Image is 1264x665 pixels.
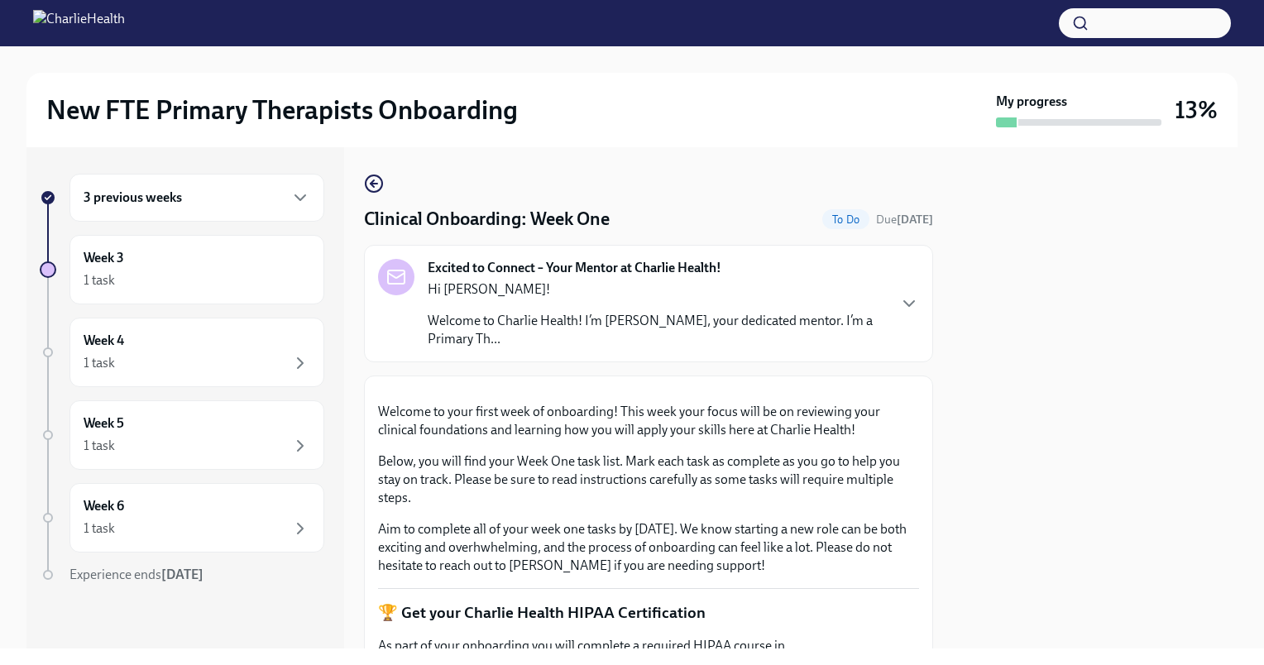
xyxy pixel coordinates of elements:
[378,403,919,439] p: Welcome to your first week of onboarding! This week your focus will be on reviewing your clinical...
[84,497,124,515] h6: Week 6
[40,318,324,387] a: Week 41 task
[84,189,182,207] h6: 3 previous weeks
[69,174,324,222] div: 3 previous weeks
[428,280,886,299] p: Hi [PERSON_NAME]!
[69,567,203,582] span: Experience ends
[364,207,610,232] h4: Clinical Onboarding: Week One
[84,519,115,538] div: 1 task
[1175,95,1218,125] h3: 13%
[378,452,919,507] p: Below, you will find your Week One task list. Mark each task as complete as you go to help you st...
[33,10,125,36] img: CharlieHealth
[40,235,324,304] a: Week 31 task
[84,437,115,455] div: 1 task
[428,312,886,348] p: Welcome to Charlie Health! I’m [PERSON_NAME], your dedicated mentor. I’m a Primary Th...
[46,93,518,127] h2: New FTE Primary Therapists Onboarding
[876,213,933,227] span: Due
[40,483,324,553] a: Week 61 task
[428,259,721,277] strong: Excited to Connect – Your Mentor at Charlie Health!
[378,602,919,624] p: 🏆 Get your Charlie Health HIPAA Certification
[876,212,933,227] span: September 22nd, 2025 10:00
[996,93,1067,111] strong: My progress
[897,213,933,227] strong: [DATE]
[84,354,115,372] div: 1 task
[822,213,869,226] span: To Do
[40,400,324,470] a: Week 51 task
[84,271,115,289] div: 1 task
[84,249,124,267] h6: Week 3
[161,567,203,582] strong: [DATE]
[84,332,124,350] h6: Week 4
[84,414,124,433] h6: Week 5
[378,520,919,575] p: Aim to complete all of your week one tasks by [DATE]. We know starting a new role can be both exc...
